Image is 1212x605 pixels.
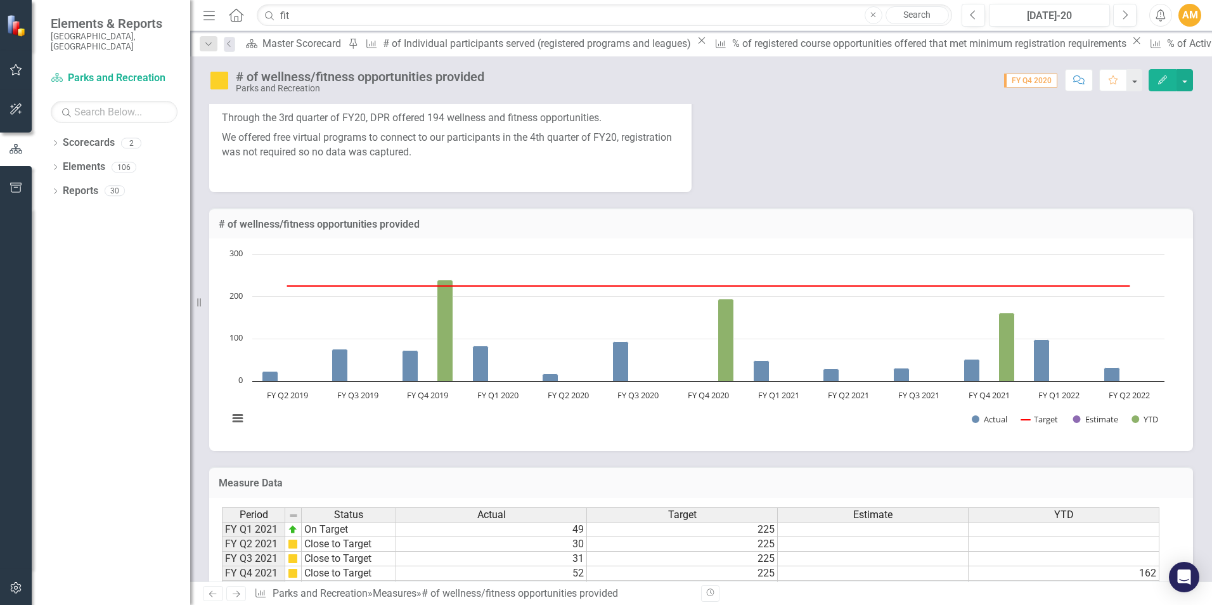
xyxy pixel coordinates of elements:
[617,389,659,401] text: FY Q3 2020
[972,413,1007,425] button: Show Actual
[587,581,778,595] td: 225
[437,280,453,382] path: FY Q4 2019, 240. YTD.
[999,313,1015,382] path: FY Q4 2021, 162. YTD.
[898,389,939,401] text: FY Q3 2021
[332,349,348,382] path: FY Q3 2019, 76. Actual.
[754,361,770,382] path: FY Q1 2021, 49. Actual.
[396,566,587,581] td: 52
[587,522,778,537] td: 225
[236,84,484,93] div: Parks and Recreation
[222,248,1180,438] div: Chart. Highcharts interactive chart.
[222,128,679,162] p: We offered free virtual programs to connect to our participants in the 4th quarter of FY20, regis...
[894,368,910,382] path: FY Q3 2021, 31. Actual.
[477,509,506,521] span: Actual
[886,6,949,24] a: Search
[222,108,679,128] p: Through the 3rd quarter of FY20, DPR offered 194 wellness and fitness opportunities.
[273,587,368,599] a: Parks and Recreation
[587,537,778,552] td: 225
[543,374,558,382] path: FY Q2 2020, 17. Actual.
[989,4,1110,27] button: [DATE]-20
[613,342,629,382] path: FY Q3 2020, 94. Actual.
[51,16,177,31] span: Elements & Reports
[222,581,285,595] td: FY Q1 2022
[718,299,734,382] path: FY Q4 2020, 194. YTD.
[105,186,125,197] div: 30
[238,374,243,386] text: 0
[302,552,396,566] td: Close to Target
[407,389,448,401] text: FY Q4 2019
[732,36,1129,51] div: % of registered course opportunities offered that met minimum registration requirements
[1169,562,1199,592] div: Open Intercom Messenger
[548,389,589,401] text: FY Q2 2020
[229,247,243,259] text: 300
[254,587,692,601] div: » »
[668,509,697,521] span: Target
[242,36,345,51] a: Master Scorecard
[285,283,1132,289] g: Target, series 2 of 4. Line with 13 data points.
[229,332,243,343] text: 100
[288,539,298,549] img: cBAA0RP0Y6D5n+AAAAAElFTkSuQmCC
[222,566,285,581] td: FY Q4 2021
[229,290,243,301] text: 200
[6,15,29,37] img: ClearPoint Strategy
[288,568,298,578] img: cBAA0RP0Y6D5n+AAAAAElFTkSuQmCC
[63,136,115,150] a: Scorecards
[51,31,177,52] small: [GEOGRAPHIC_DATA], [GEOGRAPHIC_DATA]
[222,522,285,537] td: FY Q1 2021
[302,566,396,581] td: Close to Target
[422,587,618,599] div: # of wellness/fitness opportunities provided
[219,478,1183,489] h3: Measure Data
[209,70,229,91] img: Close to Target
[51,101,177,123] input: Search Below...
[1054,509,1074,521] span: YTD
[1073,413,1118,425] button: Show Estimate
[396,581,587,595] td: 98
[112,162,136,172] div: 106
[688,389,729,401] text: FY Q4 2020
[403,351,418,382] path: FY Q4 2019, 73. Actual.
[1038,389,1080,401] text: FY Q1 2022
[758,389,799,401] text: FY Q1 2021
[396,537,587,552] td: 30
[222,248,1171,438] svg: Interactive chart
[302,581,396,595] td: On Target
[1178,4,1201,27] button: AM
[257,4,952,27] input: Search ClearPoint...
[993,8,1106,23] div: [DATE]-20
[587,552,778,566] td: 225
[473,346,489,382] path: FY Q1 2020, 83. Actual.
[823,369,839,382] path: FY Q2 2021, 30. Actual.
[334,509,363,521] span: Status
[1034,340,1050,382] path: FY Q1 2022, 98. Actual.
[222,552,285,566] td: FY Q3 2021
[240,509,268,521] span: Period
[969,566,1159,581] td: 162
[964,360,980,382] path: FY Q4 2021, 52. Actual.
[337,389,378,401] text: FY Q3 2019
[828,389,869,401] text: FY Q2 2021
[288,554,298,564] img: cBAA0RP0Y6D5n+AAAAAElFTkSuQmCC
[853,509,893,521] span: Estimate
[373,587,416,599] a: Measures
[477,389,519,401] text: FY Q1 2020
[302,537,396,552] td: Close to Target
[1004,74,1057,88] span: FY Q4 2020
[1131,413,1159,425] button: Show YTD
[396,522,587,537] td: 49
[288,511,299,521] img: 8DAGhfEEPCf229AAAAAElFTkSuQmCC
[1021,413,1059,425] button: Show Target
[262,372,278,382] path: FY Q2 2019, 23. Actual.
[383,36,693,51] div: # of Individual participants served (registered programs and leagues)
[302,522,396,537] td: On Target
[969,389,1010,401] text: FY Q4 2021
[63,160,105,174] a: Elements
[121,138,141,148] div: 2
[361,36,693,51] a: # of Individual participants served (registered programs and leagues)
[396,552,587,566] td: 31
[1104,368,1120,382] path: FY Q2 2022, 32. Actual.
[236,70,484,84] div: # of wellness/fitness opportunities provided
[51,71,177,86] a: Parks and Recreation
[1109,389,1150,401] text: FY Q2 2022
[219,219,1183,230] h3: # of wellness/fitness opportunities provided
